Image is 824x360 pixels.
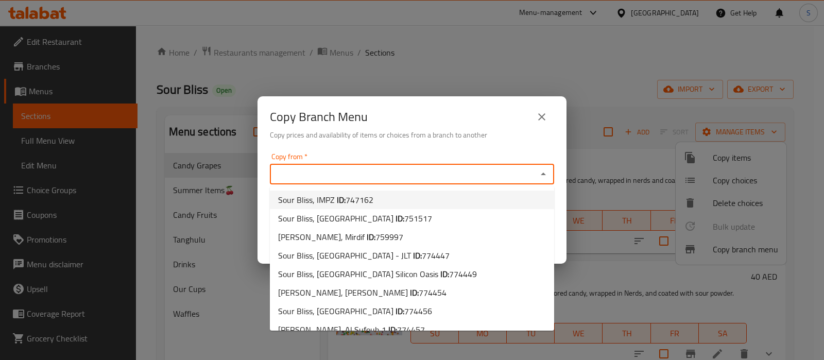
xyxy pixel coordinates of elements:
span: 774449 [449,266,477,282]
button: Close [536,167,551,181]
b: ID: [396,211,404,226]
span: Sour Bliss, IMPZ [278,194,373,206]
h6: Copy prices and availability of items or choices from a branch to another [270,129,554,141]
span: 774456 [404,303,432,319]
h2: Copy Branch Menu [270,109,368,125]
span: [PERSON_NAME], Al Sufouh 1 [278,323,425,336]
b: ID: [367,229,375,245]
span: Sour Bliss, [GEOGRAPHIC_DATA] Silicon Oasis [278,268,477,280]
b: ID: [388,322,397,337]
span: 747162 [346,192,373,208]
span: Sour Bliss, [GEOGRAPHIC_DATA] [278,212,432,225]
b: ID: [413,248,422,263]
span: [PERSON_NAME], [PERSON_NAME] [278,286,447,299]
b: ID: [440,266,449,282]
span: 774457 [397,322,425,337]
span: 759997 [375,229,403,245]
b: ID: [337,192,346,208]
span: 774447 [422,248,450,263]
span: Sour Bliss, [GEOGRAPHIC_DATA] [278,305,432,317]
button: close [529,105,554,129]
span: Sour Bliss, [GEOGRAPHIC_DATA] - JLT [278,249,450,262]
b: ID: [396,303,404,319]
b: ID: [410,285,419,300]
span: 774454 [419,285,447,300]
span: 751517 [404,211,432,226]
span: [PERSON_NAME], Mirdif [278,231,403,243]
